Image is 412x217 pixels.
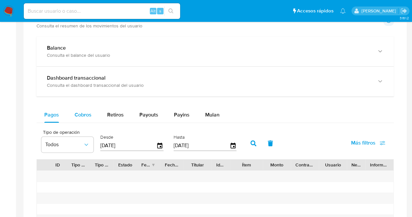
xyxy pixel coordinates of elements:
[159,8,161,14] span: s
[400,8,407,14] a: Salir
[361,8,398,14] p: agostina.bazzano@mercadolibre.com
[164,7,178,16] button: search-icon
[24,7,180,15] input: Buscar usuario o caso...
[297,8,334,14] span: Accesos rápidos
[399,15,409,21] span: 3.161.2
[150,8,156,14] span: Alt
[340,8,346,14] a: Notificaciones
